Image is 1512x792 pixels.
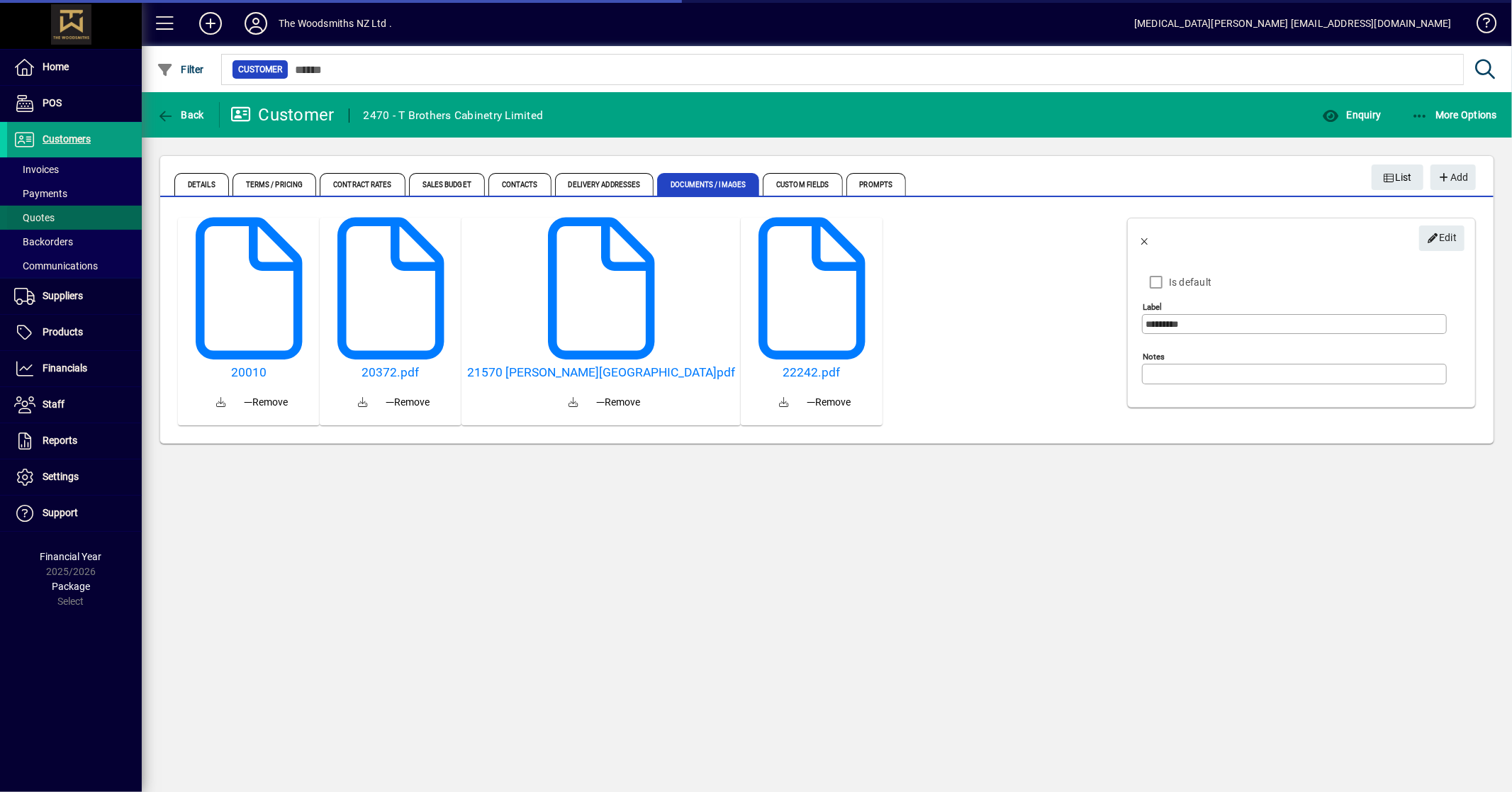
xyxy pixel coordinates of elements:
span: Backorders [14,236,73,247]
button: Add [188,11,233,36]
span: Support [43,507,78,518]
button: Remove [380,389,435,415]
span: Back [157,109,204,121]
div: 2470 - T Brothers Cabinetry Limited [364,104,544,127]
a: Communications [7,254,142,278]
span: Suppliers [43,290,83,301]
span: Remove [596,395,640,410]
a: Suppliers [7,279,142,314]
button: Remove [801,389,856,415]
div: The Woodsmiths NZ Ltd . [279,12,392,35]
a: Invoices [7,157,142,182]
mat-label: Notes [1143,352,1165,362]
a: Download [346,386,380,420]
span: Contract Rates [320,173,405,196]
span: Financials [43,362,87,374]
span: Communications [14,260,98,272]
a: Download [204,386,238,420]
span: POS [43,97,62,108]
div: Customer [230,104,335,126]
a: Backorders [7,230,142,254]
span: List [1383,166,1413,189]
mat-label: Label [1143,302,1162,312]
a: Staff [7,387,142,423]
span: Reports [43,435,77,446]
div: [MEDICAL_DATA][PERSON_NAME] [EMAIL_ADDRESS][DOMAIN_NAME] [1134,12,1452,35]
span: Remove [807,395,851,410]
a: Download [767,386,801,420]
button: Filter [153,57,208,82]
a: Download [556,386,590,420]
a: Products [7,315,142,350]
span: Delivery Addresses [555,173,654,196]
span: Terms / Pricing [233,173,317,196]
span: Financial Year [40,551,102,562]
a: 22242.pdf [746,365,877,380]
a: Knowledge Base [1466,3,1494,49]
button: Remove [590,389,646,415]
a: POS [7,86,142,121]
span: Add [1438,166,1468,189]
span: Remove [386,395,430,410]
span: Edit [1427,226,1457,250]
span: Custom Fields [763,173,842,196]
span: Products [43,326,83,338]
span: Customer [238,62,282,77]
a: Financials [7,351,142,386]
a: 20010 [184,365,314,380]
a: 20372.pdf [325,365,456,380]
span: Invoices [14,164,59,175]
button: Profile [233,11,279,36]
button: Remove [238,389,293,415]
a: Support [7,496,142,531]
span: Package [52,581,90,592]
span: Staff [43,398,65,410]
a: Payments [7,182,142,206]
span: Details [174,173,229,196]
a: Home [7,50,142,85]
span: Enquiry [1322,109,1381,121]
button: Back [153,102,208,128]
span: Contacts [488,173,551,196]
a: Reports [7,423,142,459]
button: Back [1128,221,1162,255]
a: Settings [7,459,142,495]
span: Documents / Images [657,173,759,196]
app-page-header-button: Back [142,102,220,128]
span: More Options [1411,109,1498,121]
button: List [1372,164,1424,190]
button: More Options [1408,102,1501,128]
button: Enquiry [1318,102,1384,128]
span: Prompts [846,173,907,196]
a: Quotes [7,206,142,230]
span: Sales Budget [409,173,485,196]
a: 21570 [PERSON_NAME][GEOGRAPHIC_DATA]pdf [467,365,735,380]
button: Add [1430,164,1476,190]
span: Settings [43,471,79,482]
span: Filter [157,64,204,75]
span: Customers [43,133,91,145]
span: Payments [14,188,67,199]
span: Home [43,61,69,72]
button: Edit [1419,225,1465,251]
span: Quotes [14,212,55,223]
span: Remove [244,395,288,410]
